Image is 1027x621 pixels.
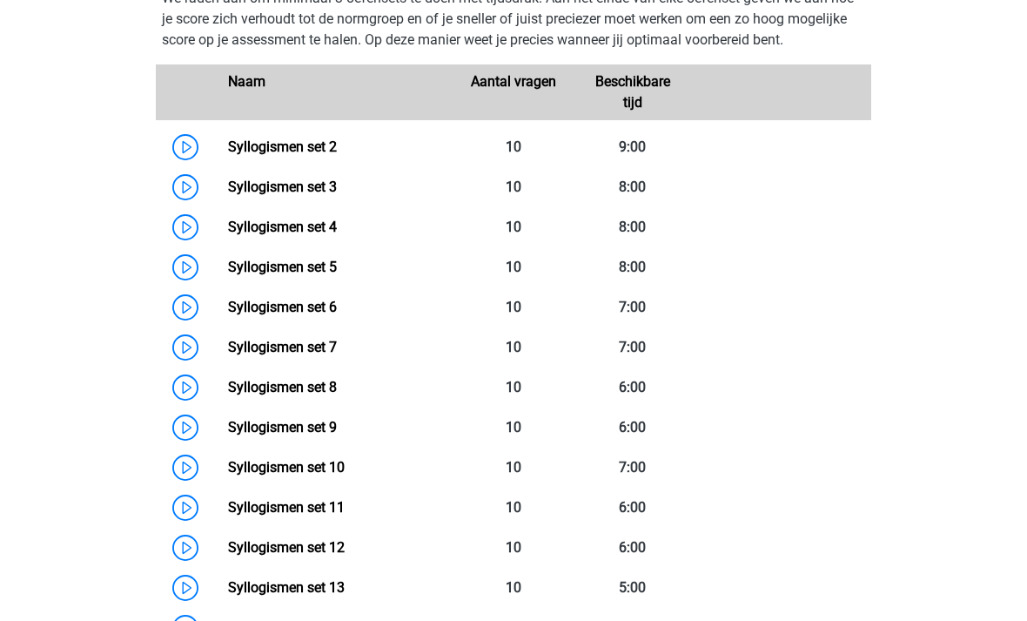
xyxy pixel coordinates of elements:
a: Syllogismen set 2 [228,138,337,155]
a: Syllogismen set 6 [228,299,337,315]
div: Beschikbare tijd [573,71,692,113]
a: Syllogismen set 7 [228,339,337,355]
a: Syllogismen set 13 [228,579,345,596]
a: Syllogismen set 11 [228,499,345,516]
a: Syllogismen set 10 [228,459,345,476]
div: Naam [215,71,453,113]
a: Syllogismen set 3 [228,179,337,195]
a: Syllogismen set 4 [228,219,337,235]
div: Aantal vragen [453,71,573,113]
a: Syllogismen set 9 [228,419,337,435]
a: Syllogismen set 12 [228,539,345,556]
a: Syllogismen set 8 [228,379,337,395]
a: Syllogismen set 5 [228,259,337,275]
